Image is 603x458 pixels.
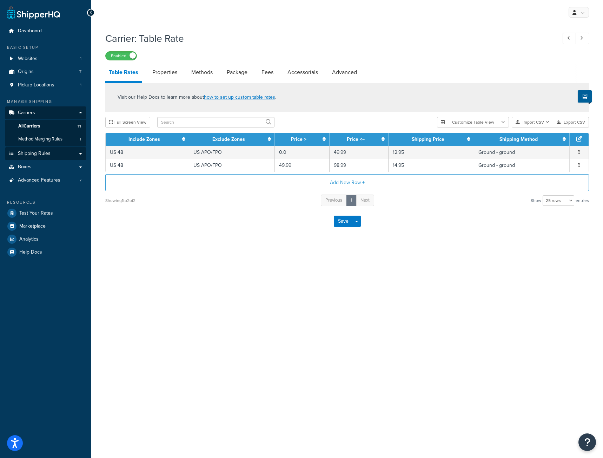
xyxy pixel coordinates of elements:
span: Advanced Features [18,177,60,183]
td: US 48 [106,146,189,159]
span: Show [531,196,541,205]
a: how to set up custom table rates [204,93,275,101]
a: Include Zones [128,136,160,143]
a: Previous Record [563,33,576,44]
div: Manage Shipping [5,99,86,105]
span: 1 [80,136,81,142]
a: Advanced [329,64,360,81]
input: Search [157,117,274,127]
a: Price > [291,136,306,143]
a: Test Your Rates [5,207,86,220]
td: US 48 [106,159,189,172]
a: Package [223,64,251,81]
span: All Carriers [18,123,40,129]
span: Carriers [18,110,35,116]
span: Dashboard [18,28,42,34]
a: Price <= [347,136,365,143]
span: Origins [18,69,34,75]
a: Accessorials [284,64,322,81]
a: Table Rates [105,64,142,83]
td: 0.0 [275,146,330,159]
a: AllCarriers11 [5,120,86,133]
div: Showing 1 to 2 of 2 [105,196,135,205]
p: Visit our Help Docs to learn more about . [118,93,276,101]
span: Pickup Locations [18,82,54,88]
li: Origins [5,65,86,78]
button: Full Screen View [105,117,150,127]
button: Save [334,216,353,227]
td: 98.99 [330,159,389,172]
a: Shipping Price [412,136,444,143]
a: Shipping Method [499,136,538,143]
a: Help Docs [5,246,86,259]
button: Import CSV [512,117,553,127]
a: Method Merging Rules1 [5,133,86,146]
a: Pickup Locations1 [5,79,86,92]
td: 49.99 [275,159,330,172]
span: 1 [80,82,81,88]
span: Method Merging Rules [18,136,62,142]
li: Advanced Features [5,174,86,187]
a: Properties [149,64,181,81]
span: 7 [79,69,81,75]
button: Open Resource Center [578,433,596,451]
td: 49.99 [330,146,389,159]
span: Websites [18,56,38,62]
td: Ground - ground [474,146,570,159]
li: Websites [5,52,86,65]
span: entries [576,196,589,205]
a: Next [356,195,374,206]
a: Previous [321,195,347,206]
td: 14.95 [389,159,474,172]
span: 7 [79,177,81,183]
h1: Carrier: Table Rate [105,32,550,45]
li: Method Merging Rules [5,133,86,146]
td: US APO/FPO [189,159,275,172]
a: Websites1 [5,52,86,65]
div: Resources [5,199,86,205]
button: Add New Row + [105,174,589,191]
a: Dashboard [5,25,86,38]
button: Show Help Docs [578,90,592,103]
a: Marketplace [5,220,86,233]
a: 1 [346,195,357,206]
td: US APO/FPO [189,146,275,159]
a: Carriers [5,106,86,119]
a: Exclude Zones [212,136,245,143]
td: 12.95 [389,146,474,159]
a: Boxes [5,161,86,174]
a: Fees [258,64,277,81]
div: Basic Setup [5,45,86,51]
span: Previous [325,197,342,203]
span: Shipping Rules [18,151,51,157]
td: Ground - ground [474,159,570,172]
span: Help Docs [19,249,42,255]
span: Analytics [19,236,39,242]
a: Next Record [576,33,589,44]
span: 11 [78,123,81,129]
span: Next [360,197,370,203]
a: Origins7 [5,65,86,78]
span: Test Your Rates [19,210,53,216]
li: Pickup Locations [5,79,86,92]
button: Export CSV [553,117,589,127]
label: Enabled [106,52,137,60]
a: Advanced Features7 [5,174,86,187]
button: Customize Table View [437,117,509,127]
span: Boxes [18,164,32,170]
span: 1 [80,56,81,62]
a: Analytics [5,233,86,246]
span: Marketplace [19,223,46,229]
a: Shipping Rules [5,147,86,160]
li: Carriers [5,106,86,146]
a: Methods [188,64,216,81]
